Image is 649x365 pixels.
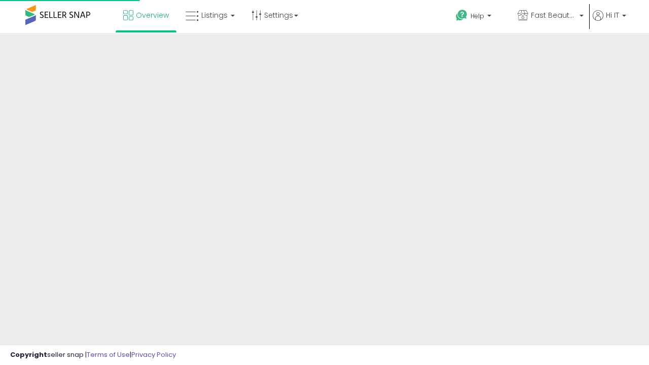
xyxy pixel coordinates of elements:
strong: Copyright [10,350,47,359]
a: Terms of Use [87,350,130,359]
a: Hi IT [593,10,626,33]
span: Fast Beauty ([GEOGRAPHIC_DATA]) [531,10,576,20]
i: Get Help [455,9,468,22]
span: Overview [136,10,169,20]
span: Listings [201,10,228,20]
a: Help [448,2,509,33]
span: Hi IT [606,10,619,20]
span: Help [471,12,484,20]
div: seller snap | | [10,350,176,360]
a: Privacy Policy [131,350,176,359]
